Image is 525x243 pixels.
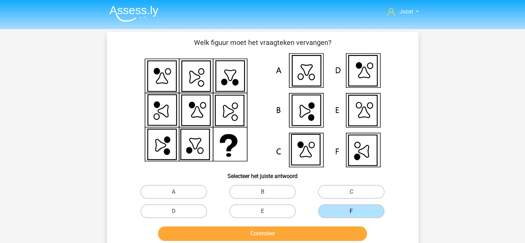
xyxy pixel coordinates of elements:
[399,8,413,15] span: Joost
[229,204,296,218] label: E
[318,204,385,218] label: F
[140,204,207,218] label: D
[229,185,296,199] label: B
[118,167,407,179] h6: Selecteer het juiste antwoord
[318,185,385,199] label: C
[385,8,421,16] a: Joost
[140,185,207,199] label: A
[158,226,367,241] button: Controleer
[118,37,407,48] p: Welk figuur moet het vraagteken vervangen?
[109,6,158,22] img: Assessly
